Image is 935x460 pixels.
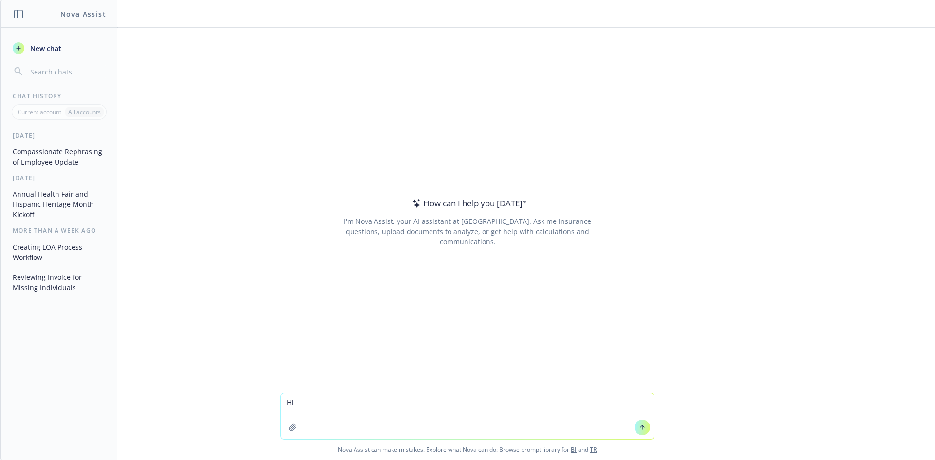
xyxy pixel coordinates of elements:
[60,9,106,19] h1: Nova Assist
[571,445,577,454] a: BI
[590,445,597,454] a: TR
[1,131,117,140] div: [DATE]
[1,226,117,235] div: More than a week ago
[1,92,117,100] div: Chat History
[9,186,110,222] button: Annual Health Fair and Hispanic Heritage Month Kickoff
[9,39,110,57] button: New chat
[68,108,101,116] p: All accounts
[4,440,931,460] span: Nova Assist can make mistakes. Explore what Nova can do: Browse prompt library for and
[9,239,110,265] button: Creating LOA Process Workflow
[28,43,61,54] span: New chat
[1,174,117,182] div: [DATE]
[281,393,654,439] textarea: Hi
[9,144,110,170] button: Compassionate Rephrasing of Employee Update
[410,197,526,210] div: How can I help you [DATE]?
[9,269,110,295] button: Reviewing Invoice for Missing Individuals
[28,65,106,78] input: Search chats
[18,108,61,116] p: Current account
[330,216,604,247] div: I'm Nova Assist, your AI assistant at [GEOGRAPHIC_DATA]. Ask me insurance questions, upload docum...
